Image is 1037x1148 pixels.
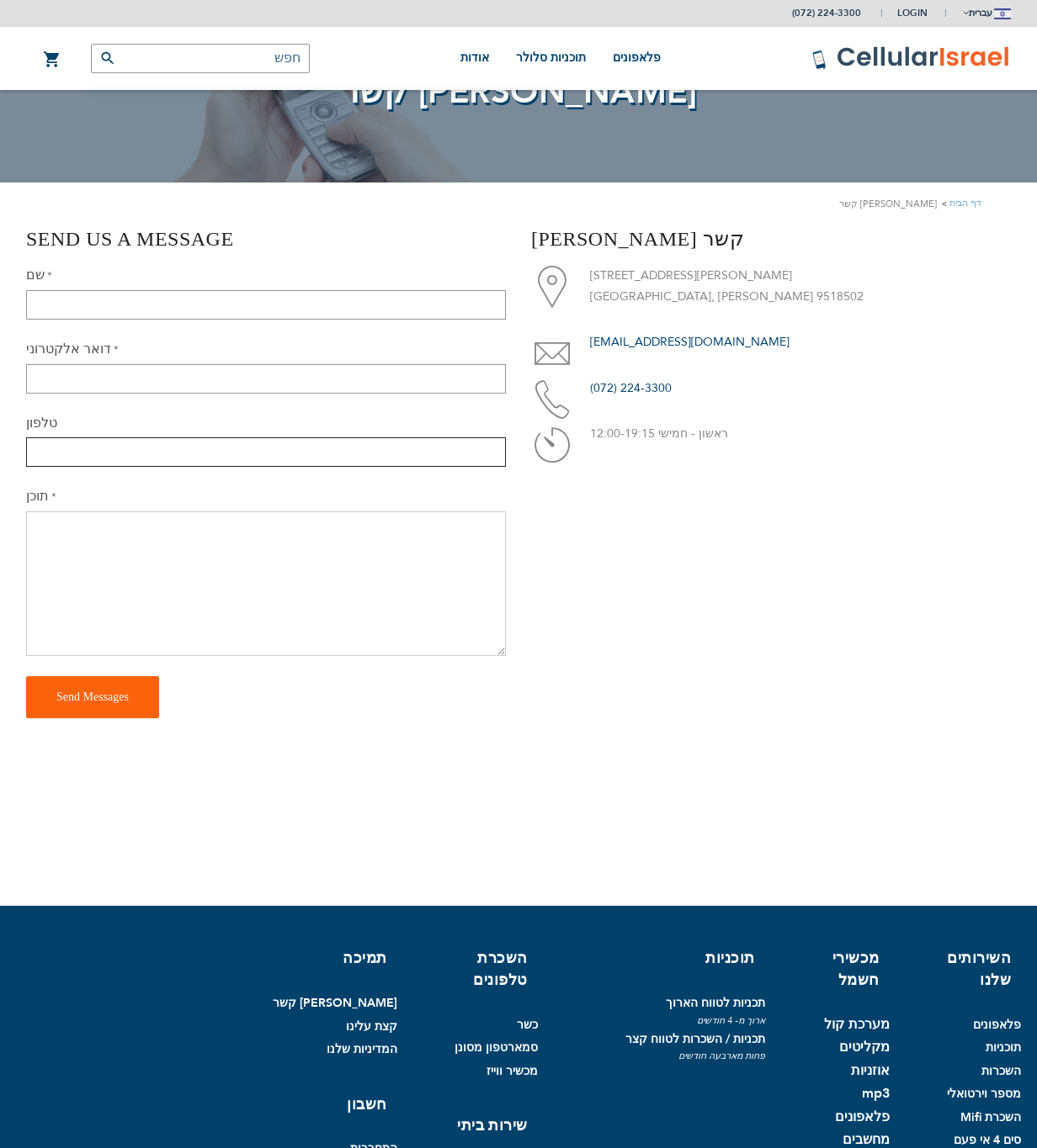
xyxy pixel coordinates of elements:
a: פלאפונים [613,27,661,90]
label: טלפון [26,414,57,432]
span: Send Messages [56,690,129,703]
button: עברית [961,1,1011,25]
a: (072) 224-3300 [792,7,861,19]
a: מקליטים [839,1040,890,1055]
strong: [PERSON_NAME] קשר [839,196,937,212]
span: אודות [460,51,489,64]
h6: תמיכה [279,948,387,970]
a: תכניות לטווח הארוך [666,995,765,1011]
a: פלאפונים [835,1109,890,1125]
input: טלפון [26,437,506,467]
input: חפש [91,44,310,73]
a: סים 4 אי פעם [954,1132,1021,1148]
span: פלאפונים [613,51,661,64]
a: דף הבית [949,197,981,209]
a: (072) 224-3300 [590,380,672,396]
textarea: תוכן [26,511,506,656]
h3: [PERSON_NAME] קשר [531,225,1011,253]
label: דואר אלקטרוני [26,340,119,359]
a: [EMAIL_ADDRESS][DOMAIN_NAME] [590,334,790,350]
h3: Send us a message [26,225,506,253]
a: תוכניות סלולר [516,27,586,90]
h6: תוכניות [561,948,755,970]
h6: השירותים שלנו [913,948,1011,991]
h6: חשבון [279,1094,387,1116]
span: ארוך מ- 4 חודשים [551,1014,765,1027]
a: המדיניות שלנו [327,1041,397,1057]
a: קצת עלינו [346,1018,397,1034]
span: פחות מארבעה חודשים [551,1050,765,1062]
h6: מכשירי חשמל [789,948,880,991]
p: ראשון - חמישי 12:00-19:15 [590,424,1011,445]
a: מחשבים [843,1132,890,1148]
a: תכניות / השכרות לטווח קצר [625,1031,765,1047]
li: [STREET_ADDRESS][PERSON_NAME] [GEOGRAPHIC_DATA], [PERSON_NAME] 9518502 [531,266,1011,307]
a: mp3 [862,1086,890,1102]
span: Login [897,7,928,19]
a: מספר וירטואלי [947,1086,1021,1102]
a: סמארטפון מסונן [455,1040,538,1055]
a: אודות [460,27,489,90]
label: שם [26,266,52,285]
a: כשר [517,1017,538,1033]
a: אוזניות [851,1063,890,1079]
a: מערכת קול [824,1017,890,1033]
span: [PERSON_NAME] קשר [340,69,698,115]
a: [PERSON_NAME] קשר [273,995,397,1011]
h6: השכרת טלפונים [421,948,528,991]
a: פלאפונים [973,1017,1021,1033]
h6: שירות ביתי [421,1115,528,1137]
a: השכרת Mifi [960,1109,1021,1125]
input: דואר אלקטרוני [26,364,506,394]
a: תוכניות [986,1040,1021,1055]
img: Jerusalem [994,8,1011,19]
button: Send Messages [26,676,159,718]
input: שם [26,290,506,320]
img: לוגו סלולר ישראל [811,45,1011,71]
a: מכשיר ווייז [487,1063,538,1079]
label: תוכן [26,487,56,506]
a: השכרות [981,1063,1021,1079]
span: תוכניות סלולר [516,51,586,64]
